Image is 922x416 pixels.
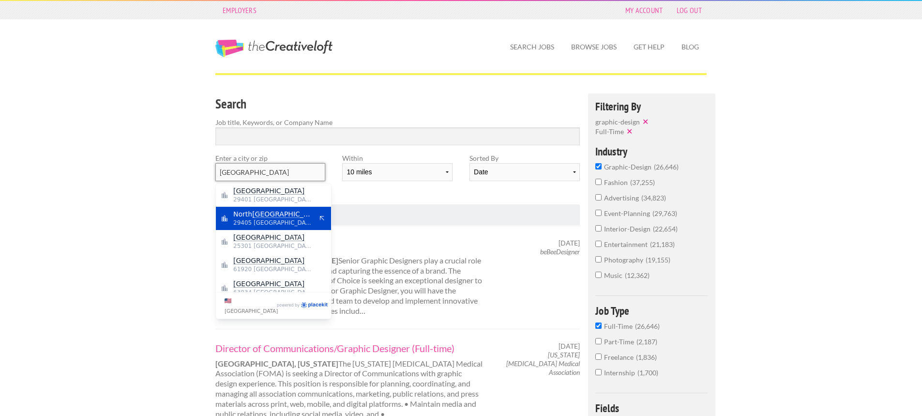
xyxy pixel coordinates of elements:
span: 1,836 [636,353,657,361]
span: [GEOGRAPHIC_DATA] [225,308,278,314]
span: graphic-design [595,118,640,126]
a: Employers [218,3,261,17]
span: 1,700 [637,369,658,377]
span: 26,646 [654,163,679,171]
span: Powered by [277,302,300,309]
a: Search Jobs [502,36,562,58]
span: interior-design [604,225,653,233]
a: The Creative Loft [215,40,333,57]
input: Full-Time26,646 [595,323,602,329]
span: 29405 [GEOGRAPHIC_DATA] [233,218,313,227]
span: Freelance [604,353,636,361]
span: 63834 [GEOGRAPHIC_DATA] [233,288,313,297]
a: My Account [620,3,668,17]
strong: [GEOGRAPHIC_DATA], [US_STATE] [215,359,338,368]
label: Sorted By [469,153,579,163]
mark: [GEOGRAPHIC_DATA] [233,187,304,195]
span: [DATE] [559,342,580,351]
div: Senior Graphic Designers play a crucial role in visualizing business strategies and capturing the... [207,239,493,316]
a: PlaceKit.io [301,302,328,310]
span: 34,823 [641,194,666,202]
input: interior-design22,654 [595,225,602,231]
label: Enter a city or zip [215,153,325,163]
span: 2,187 [636,338,657,346]
a: Director of Communications/Graphic Designer (Full-time) [215,342,484,354]
h4: Industry [595,146,708,157]
label: Within [342,153,452,163]
span: 29401 [GEOGRAPHIC_DATA] [233,195,313,204]
span: 61920 [GEOGRAPHIC_DATA] [233,265,313,274]
span: 12,362 [625,271,650,279]
span: event-planning [604,209,652,217]
span: fashion [604,178,630,186]
mark: [GEOGRAPHIC_DATA] [252,210,323,218]
input: fashion37,255 [595,179,602,185]
span: North [233,210,313,218]
span: 25301 [GEOGRAPHIC_DATA] [233,242,313,250]
div: Address suggestions [216,184,331,292]
span: 29,763 [652,209,677,217]
label: Change country [225,295,275,316]
span: 21,183 [650,240,675,248]
span: Internship [604,369,637,377]
em: beBeeDesigner [540,247,580,256]
mark: [GEOGRAPHIC_DATA] [233,280,304,288]
button: ✕ [624,126,637,136]
input: photography19,155 [595,256,602,262]
span: advertising [604,194,641,202]
mark: [GEOGRAPHIC_DATA] [233,233,304,241]
input: Freelance1,836 [595,354,602,360]
h4: Filtering By [595,101,708,112]
span: 26,646 [635,322,660,330]
button: Apply suggestion [317,214,326,223]
a: Get Help [626,36,672,58]
mark: [GEOGRAPHIC_DATA] [233,257,304,264]
span: 37,255 [630,178,655,186]
input: Internship1,700 [595,369,602,375]
em: [US_STATE] [MEDICAL_DATA] Medical Association [506,351,580,376]
input: music12,362 [595,272,602,278]
a: Log Out [672,3,707,17]
h4: Fields [595,402,708,414]
span: music [604,271,625,279]
h3: Search [215,95,580,113]
a: Browse Jobs [563,36,624,58]
input: event-planning29,763 [595,210,602,216]
input: entertainment21,183 [595,241,602,247]
span: photography [604,256,646,264]
span: graphic-design [604,163,654,171]
span: Part-Time [604,338,636,346]
span: entertainment [604,240,650,248]
span: Full-Time [595,127,624,136]
span: 19,155 [646,256,670,264]
label: Job title, Keywords, or Company Name [215,117,580,127]
input: graphic-design26,646 [595,163,602,169]
h4: Job Type [595,305,708,316]
input: Search [215,127,580,145]
input: advertising34,823 [595,194,602,200]
a: Blog [674,36,707,58]
span: 22,654 [653,225,678,233]
select: Sort results by [469,163,579,181]
span: [DATE] [559,239,580,247]
button: ✕ [640,117,653,126]
input: Part-Time2,187 [595,338,602,344]
a: Lead Creative Designer [215,239,484,251]
span: Full-Time [604,322,635,330]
